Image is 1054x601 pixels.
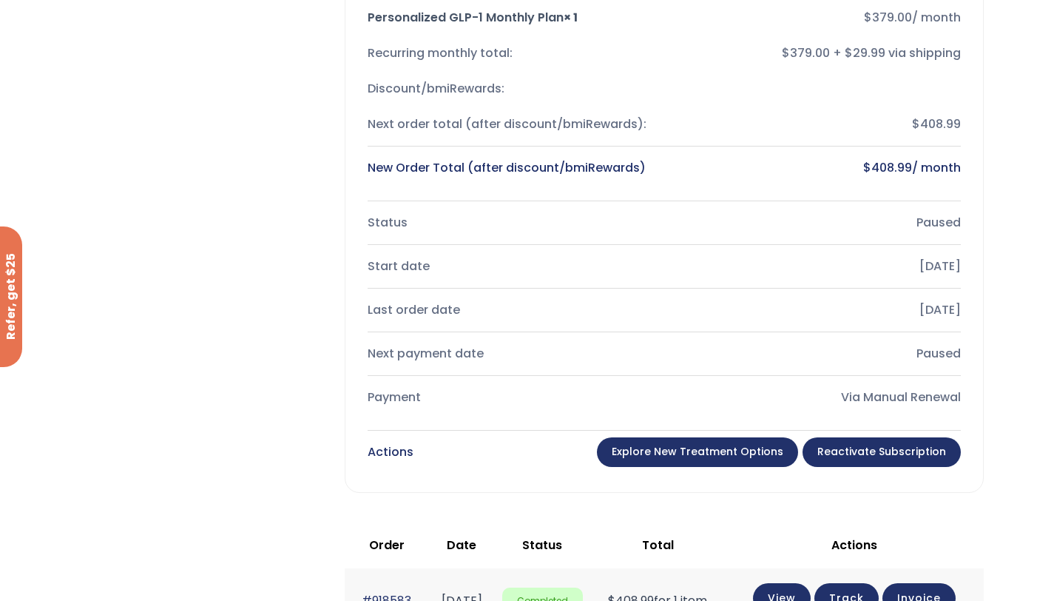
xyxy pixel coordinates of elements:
div: Last order date [368,300,652,320]
span: Status [522,537,562,554]
div: Via Manual Renewal [676,387,961,408]
bdi: 379.00 [864,9,912,26]
strong: × 1 [564,9,578,26]
div: [DATE] [676,256,961,277]
a: Reactivate Subscription [803,437,961,467]
span: Order [369,537,405,554]
div: Payment [368,387,652,408]
div: / month [676,7,961,28]
div: $379.00 + $29.99 via shipping [676,43,961,64]
div: Paused [676,343,961,364]
span: Date [447,537,476,554]
span: Actions [831,537,877,554]
bdi: 408.99 [863,159,912,176]
a: Explore New Treatment Options [597,437,798,467]
div: Next order total (after discount/bmiRewards): [368,114,652,135]
div: [DATE] [676,300,961,320]
div: / month [676,158,961,178]
div: $408.99 [676,114,961,135]
span: Total [642,537,674,554]
div: Personalized GLP-1 Monthly Plan [368,7,652,28]
span: $ [863,159,871,176]
div: Discount/bmiRewards: [368,78,652,99]
div: Start date [368,256,652,277]
div: Status [368,212,652,233]
div: Next payment date [368,343,652,364]
div: New Order Total (after discount/bmiRewards) [368,158,652,178]
div: Actions [368,442,413,463]
div: Paused [676,212,961,233]
div: Recurring monthly total: [368,43,652,64]
span: $ [864,9,872,26]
